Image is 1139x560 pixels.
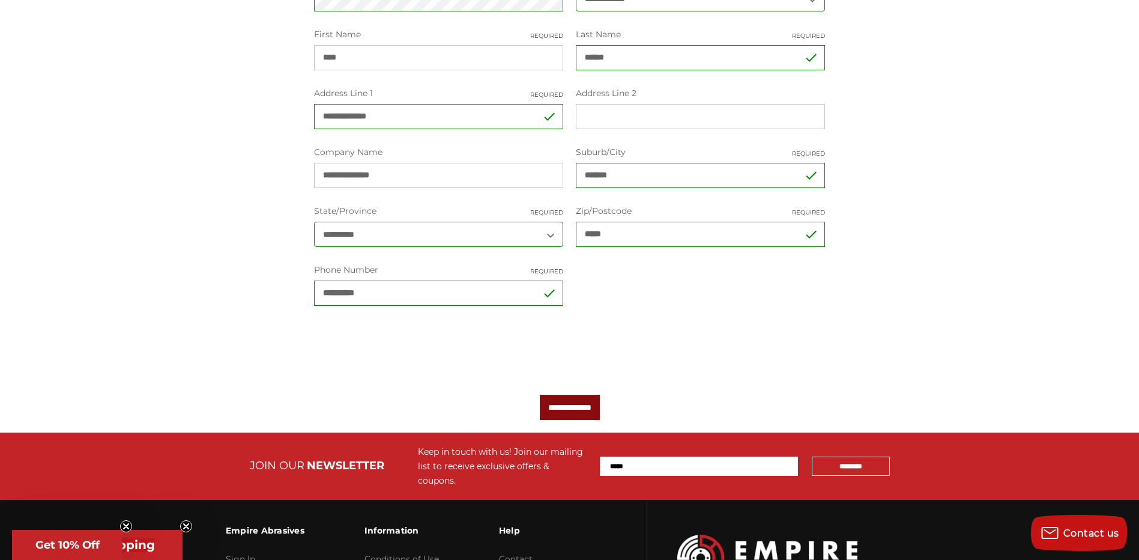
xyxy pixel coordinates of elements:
label: Zip/Postcode [576,205,825,218]
button: Close teaser [180,520,192,532]
small: Required [530,31,563,40]
iframe: reCAPTCHA [314,323,497,370]
button: Contact us [1031,515,1127,551]
label: Suburb/City [576,146,825,159]
span: NEWSLETTER [307,459,384,472]
span: JOIN OUR [250,459,304,472]
small: Required [530,208,563,217]
small: Required [792,149,825,158]
div: Keep in touch with us! Join our mailing list to receive exclusive offers & coupons. [418,445,588,488]
small: Required [530,267,563,276]
h3: Information [364,518,439,543]
small: Required [792,208,825,217]
small: Required [792,31,825,40]
label: Phone Number [314,264,563,276]
h3: Empire Abrasives [226,518,304,543]
label: State/Province [314,205,563,218]
h3: Help [499,518,580,543]
label: Address Line 2 [576,87,825,100]
label: First Name [314,28,563,41]
div: Get 10% OffClose teaser [12,530,122,560]
label: Company Name [314,146,563,159]
label: Last Name [576,28,825,41]
span: Contact us [1063,528,1119,539]
span: Get 10% Off [35,538,100,552]
small: Required [530,90,563,99]
button: Close teaser [120,520,132,532]
label: Address Line 1 [314,87,563,100]
div: Get Free ShippingClose teaser [12,530,183,560]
